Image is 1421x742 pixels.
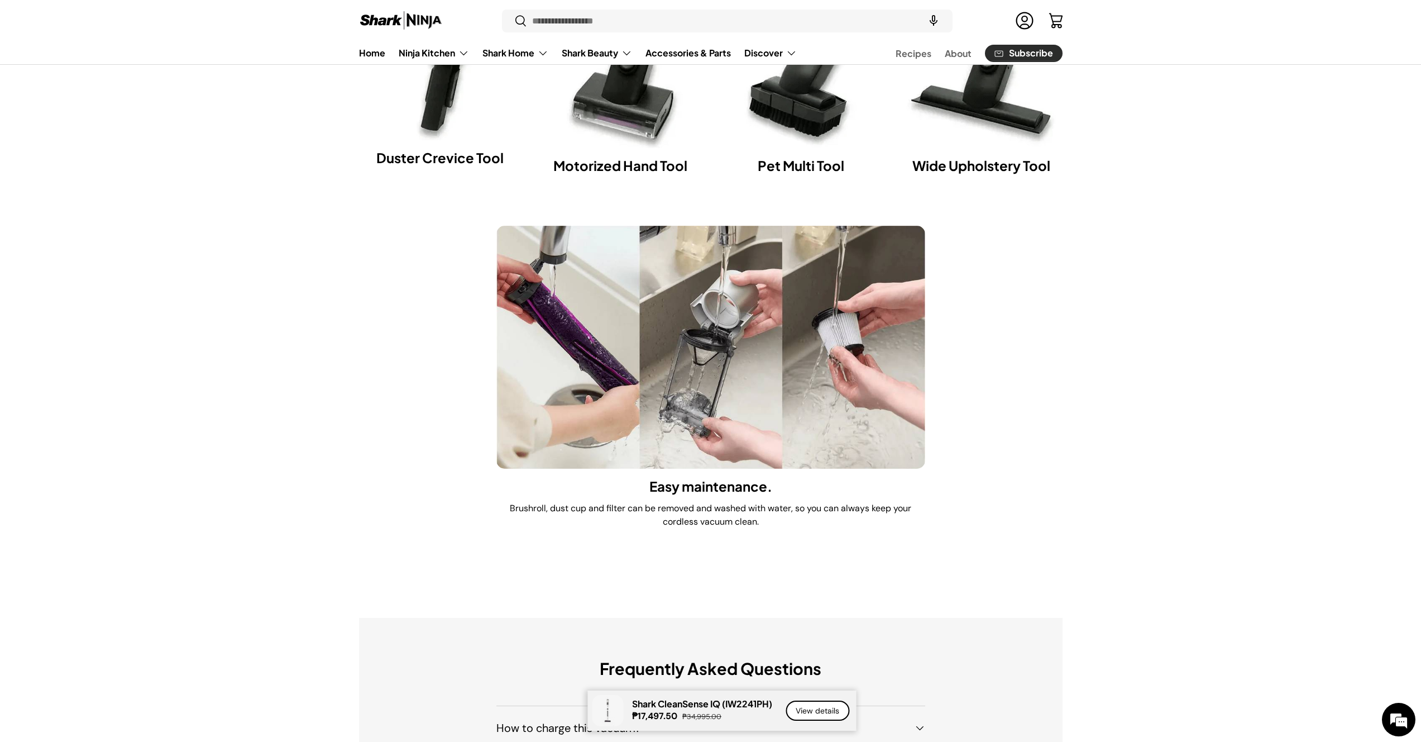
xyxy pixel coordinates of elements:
h3: Pet Multi Tool [758,157,844,174]
span: Subscribe [1009,49,1053,58]
s: ₱34,995.00 [682,712,721,721]
strong: ₱17,497.50 [632,710,680,722]
textarea: Type your message and hit 'Enter' [6,305,213,344]
a: Accessories & Parts [645,42,731,64]
img: shark-kion-iw2241-full-view-shark-ninja-philippines [592,695,623,726]
speech-search-button: Search by voice [916,9,951,34]
a: Home [359,42,385,64]
p: Shark CleanSense IQ (IW2241PH) [632,698,772,709]
nav: Primary [359,42,797,64]
summary: Ninja Kitchen [392,42,476,64]
nav: Secondary [869,42,1063,64]
a: Recipes [896,42,931,64]
h2: Frequently Asked Questions [496,658,925,679]
h4: How to charge this vacuum? [496,720,907,736]
h3: Wide Upholstery Tool [912,157,1050,174]
a: About [945,42,972,64]
h3: Easy maintenance. [649,478,772,495]
summary: Shark Beauty [555,42,639,64]
summary: Discover [738,42,803,64]
div: Minimize live chat window [183,6,210,32]
div: Chat with us now [58,63,188,77]
p: Brushroll, dust cup and filter can be removed and washed with water, so you can always keep your ... [496,502,925,529]
h3: Duster Crevice Tool [376,149,504,167]
span: We're online! [65,141,154,254]
h3: Motorized Hand Tool [553,157,687,174]
img: Shark Ninja Philippines [359,10,443,32]
a: Subscribe [985,45,1063,62]
a: View details [786,701,849,721]
summary: Shark Home [476,42,555,64]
